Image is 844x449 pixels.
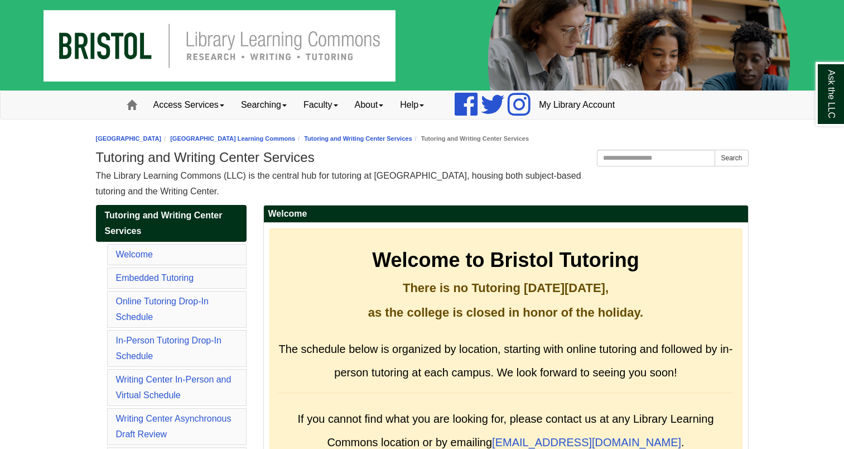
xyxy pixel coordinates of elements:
h2: Welcome [264,206,748,223]
a: Access Services [145,91,233,119]
strong: Welcome to Bristol Tutoring [372,249,639,271]
span: The schedule below is organized by location, starting with online tutoring and followed by in-per... [279,343,733,379]
a: [EMAIL_ADDRESS][DOMAIN_NAME] [492,436,681,448]
strong: There is no Tutoring [DATE][DATE], [403,281,609,295]
a: Writing Center Asynchronous Draft Review [116,414,232,439]
nav: breadcrumb [96,133,749,144]
span: Tutoring and Writing Center Services [105,211,223,236]
a: Embedded Tutoring [116,273,194,283]
a: [GEOGRAPHIC_DATA] [96,135,162,142]
a: Tutoring and Writing Center Services [96,205,247,242]
a: Writing Center In-Person and Virtual Schedule [116,375,232,400]
a: Tutoring and Writing Center Services [304,135,412,142]
a: Online Tutoring Drop-In Schedule [116,297,209,322]
a: In-Person Tutoring Drop-In Schedule [116,336,221,361]
strong: as the college is closed in honor of the holiday. [368,305,643,319]
li: Tutoring and Writing Center Services [412,133,529,144]
a: My Library Account [530,91,623,119]
a: Help [392,91,432,119]
h1: Tutoring and Writing Center Services [96,150,749,165]
span: If you cannot find what you are looking for, please contact us at any Library Learning Commons lo... [297,413,713,448]
a: Welcome [116,250,153,259]
button: Search [715,150,748,166]
span: The Library Learning Commons (LLC) is the central hub for tutoring at [GEOGRAPHIC_DATA], housing ... [96,171,581,196]
a: Faculty [295,91,346,119]
a: Searching [233,91,295,119]
a: About [346,91,392,119]
a: [GEOGRAPHIC_DATA] Learning Commons [170,135,295,142]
